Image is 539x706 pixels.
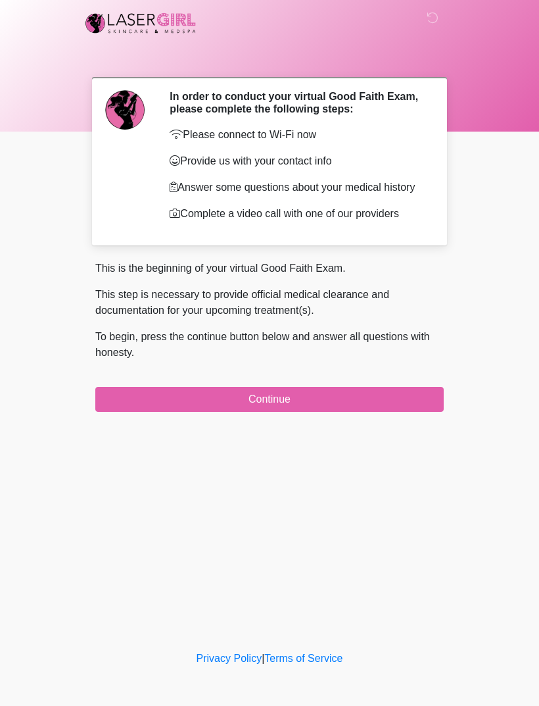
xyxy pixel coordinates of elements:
[197,653,262,664] a: Privacy Policy
[95,287,444,318] p: This step is necessary to provide official medical clearance and documentation for your upcoming ...
[262,653,264,664] a: |
[82,10,199,36] img: Laser Girl Med Spa LLC Logo
[170,90,424,115] h2: In order to conduct your virtual Good Faith Exam, please complete the following steps:
[170,206,424,222] p: Complete a video call with one of our providers
[95,329,444,361] p: To begin, press the continue button below and answer all questions with honesty.
[95,261,444,276] p: This is the beginning of your virtual Good Faith Exam.
[170,180,424,195] p: Answer some questions about your medical history
[170,127,424,143] p: Please connect to Wi-Fi now
[170,153,424,169] p: Provide us with your contact info
[264,653,342,664] a: Terms of Service
[85,47,454,72] h1: ‎ ‎
[105,90,145,130] img: Agent Avatar
[95,387,444,412] button: Continue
